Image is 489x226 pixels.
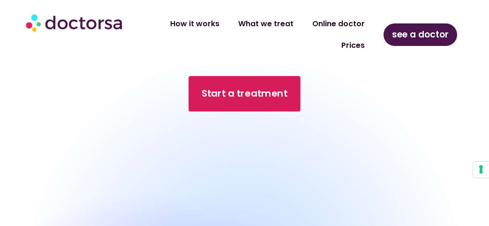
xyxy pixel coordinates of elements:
[384,23,457,46] a: see a doctor
[161,13,229,35] a: How it works
[392,27,449,42] span: see a doctor
[473,162,489,178] button: Your consent preferences for tracking technologies
[202,87,287,101] span: Start a treatment
[303,13,374,35] a: Online doctor
[332,35,374,56] a: Prices
[229,13,303,35] a: What we treat
[135,13,374,56] nav: Menu
[188,76,301,112] a: Start a treatment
